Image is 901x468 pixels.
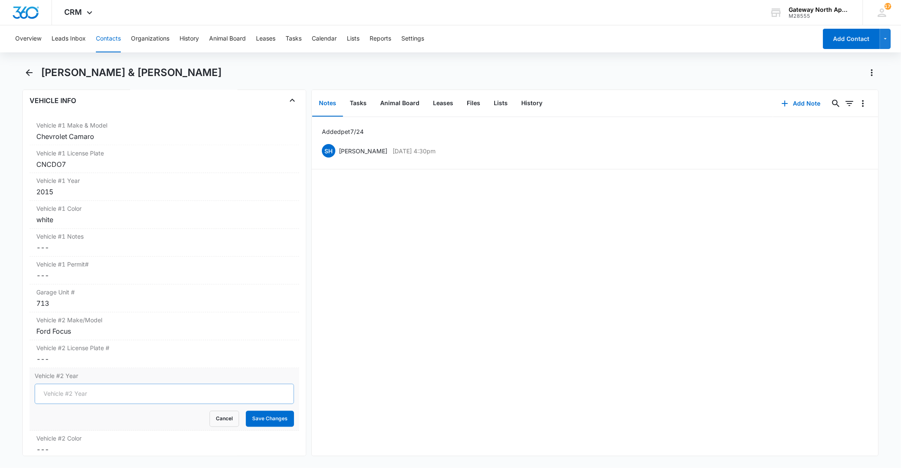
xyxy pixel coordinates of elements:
button: Animal Board [373,90,426,117]
div: Vehicle #1 Year2015 [30,173,299,201]
button: Filters [843,97,856,110]
label: Vehicle #1 Year [36,177,292,185]
button: Settings [401,25,424,52]
label: Vehicle #2 License Plate # [36,344,292,353]
div: Vehicle #1 Notes--- [30,229,299,257]
span: CRM [65,8,82,16]
div: Garage Unit #713 [30,285,299,313]
button: Close [286,94,299,107]
label: Vehicle #1 Permit# [36,260,292,269]
button: Actions [865,66,879,79]
label: Vehicle #2 Year [35,372,294,381]
button: Add Contact [823,29,880,49]
button: Organizations [131,25,169,52]
div: 713 [36,299,292,309]
button: Files [460,90,487,117]
div: Vehicle #1 Permit#--- [30,257,299,285]
label: Vehicle #1 License Plate [36,149,292,158]
button: Leads Inbox [52,25,86,52]
button: Add Note [773,93,829,114]
p: [PERSON_NAME] [339,147,387,155]
button: Overflow Menu [856,97,870,110]
button: Leases [426,90,460,117]
div: Vehicle #2 Color--- [30,431,299,459]
button: Search... [829,97,843,110]
h1: [PERSON_NAME] & [PERSON_NAME] [41,66,222,79]
label: Vehicle #1 Make & Model [36,121,292,130]
button: Leases [256,25,275,52]
div: notifications count [885,3,891,10]
button: Back [22,66,35,79]
div: account id [789,13,850,19]
button: Tasks [343,90,373,117]
button: Reports [370,25,391,52]
div: white [36,215,292,225]
div: CNCDO7 [36,159,292,169]
div: Vehicle #1 Make & ModelChevrolet Camaro [30,117,299,145]
div: Vehicle #1 Colorwhite [30,201,299,229]
label: Vehicle #2 Color [36,434,292,443]
h4: VEHICLE INFO [30,95,76,106]
label: Garage Unit # [36,288,292,297]
button: Calendar [312,25,337,52]
label: Vehicle #1 Notes [36,232,292,241]
button: History [514,90,549,117]
div: 2015 [36,187,292,197]
dd: --- [36,271,292,281]
dd: --- [36,445,292,455]
input: Vehicle #2 Year [35,384,294,404]
div: Vehicle #2 License Plate #--- [30,340,299,368]
span: 172 [885,3,891,10]
button: History [180,25,199,52]
button: Lists [487,90,514,117]
button: Contacts [96,25,121,52]
p: [DATE] 4:30pm [392,147,436,155]
button: Lists [347,25,359,52]
button: Overview [15,25,41,52]
button: Save Changes [246,411,294,427]
button: Notes [312,90,343,117]
div: Chevrolet Camaro [36,131,292,141]
p: Added pet 7/24 [322,127,364,136]
button: Animal Board [209,25,246,52]
label: Vehicle #2 Make/Model [36,316,292,325]
div: Vehicle #2 Make/ModelFord Focus [30,313,299,340]
div: account name [789,6,850,13]
div: Vehicle #1 License PlateCNCDO7 [30,145,299,173]
button: Cancel [210,411,239,427]
dd: --- [36,243,292,253]
button: Tasks [286,25,302,52]
label: Vehicle #1 Color [36,204,292,213]
div: Ford Focus [36,327,292,337]
dd: --- [36,354,292,365]
span: SH [322,144,335,158]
